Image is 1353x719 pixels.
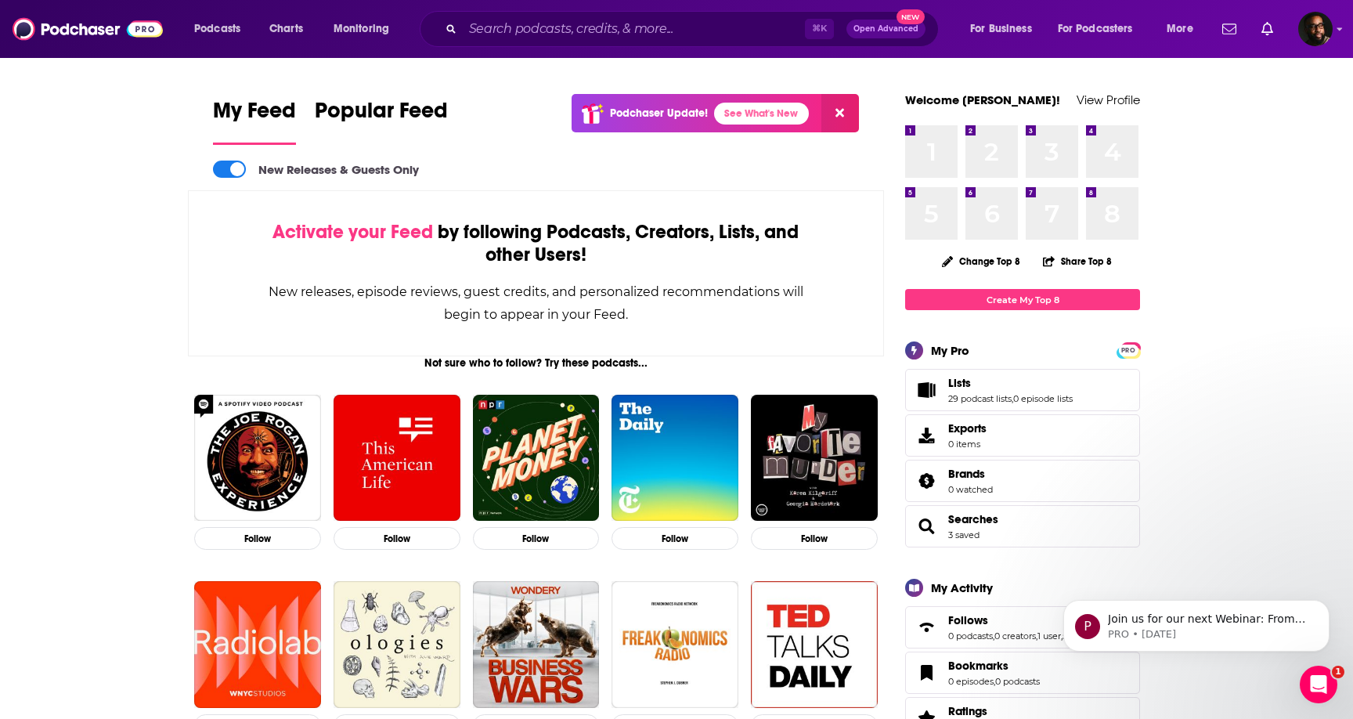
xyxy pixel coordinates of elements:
img: The Daily [612,395,738,522]
img: User Profile [1298,12,1333,46]
span: PRO [1119,345,1138,356]
span: 0 items [948,439,987,450]
img: This American Life [334,395,460,522]
div: New releases, episode reviews, guest credits, and personalized recommendations will begin to appe... [267,280,805,326]
iframe: Intercom notifications message [1040,567,1353,677]
img: Planet Money [473,395,600,522]
a: 0 episodes [948,676,994,687]
a: Create My Top 8 [905,289,1140,310]
a: My Favorite Murder with Karen Kilgariff and Georgia Hardstark [751,395,878,522]
span: My Feed [213,97,296,133]
a: Follows [948,613,1085,627]
span: New [897,9,925,24]
a: Welcome [PERSON_NAME]! [905,92,1060,107]
span: More [1167,18,1193,40]
a: Lists [948,376,1073,390]
a: View Profile [1077,92,1140,107]
span: , [993,630,994,641]
span: , [1012,393,1013,404]
span: Popular Feed [315,97,448,133]
p: Podchaser Update! [610,107,708,120]
a: TED Talks Daily [751,581,878,708]
span: Exports [948,421,987,435]
button: open menu [323,16,410,42]
button: Change Top 8 [933,251,1030,271]
span: Activate your Feed [272,220,433,244]
span: Follows [948,613,988,627]
a: The Joe Rogan Experience [194,395,321,522]
span: Monitoring [334,18,389,40]
a: Follows [911,616,942,638]
button: Share Top 8 [1042,246,1113,276]
div: Not sure who to follow? Try these podcasts... [188,356,884,370]
button: Follow [194,527,321,550]
span: Follows [905,606,1140,649]
button: Follow [612,527,738,550]
button: open menu [1156,16,1213,42]
div: My Pro [931,343,969,358]
button: open menu [1048,16,1156,42]
a: 0 podcasts [948,630,993,641]
img: Business Wars [473,581,600,708]
button: Open AdvancedNew [846,20,925,38]
a: 29 podcast lists [948,393,1012,404]
a: Show notifications dropdown [1216,16,1243,42]
span: For Business [970,18,1032,40]
a: Popular Feed [315,97,448,145]
a: 3 saved [948,529,980,540]
button: Follow [334,527,460,550]
span: Lists [948,376,971,390]
span: Ratings [948,704,987,718]
span: , [994,676,995,687]
span: 1 [1332,666,1344,678]
a: Exports [905,414,1140,457]
span: Podcasts [194,18,240,40]
img: Ologies with Alie Ward [334,581,460,708]
a: Brands [948,467,993,481]
a: Searches [948,512,998,526]
span: Logged in as ShawnAnthony [1298,12,1333,46]
span: Charts [269,18,303,40]
a: Searches [911,515,942,537]
span: Bookmarks [905,652,1140,694]
a: New Releases & Guests Only [213,161,419,178]
a: PRO [1119,344,1138,356]
a: 0 podcasts [995,676,1040,687]
div: Search podcasts, credits, & more... [435,11,954,47]
div: My Activity [931,580,993,595]
a: Bookmarks [911,662,942,684]
button: Follow [751,527,878,550]
span: , [1036,630,1037,641]
img: Freakonomics Radio [612,581,738,708]
span: Brands [948,467,985,481]
a: 0 episode lists [1013,393,1073,404]
span: Bookmarks [948,659,1008,673]
button: open menu [959,16,1052,42]
button: Show profile menu [1298,12,1333,46]
span: Lists [905,369,1140,411]
a: Lists [911,379,942,401]
img: Radiolab [194,581,321,708]
span: For Podcasters [1058,18,1133,40]
a: Ratings [948,704,1040,718]
a: 0 creators [994,630,1036,641]
span: Open Advanced [853,25,918,33]
a: Bookmarks [948,659,1040,673]
a: 1 user [1037,630,1061,641]
button: Follow [473,527,600,550]
a: My Feed [213,97,296,145]
span: ⌘ K [805,19,834,39]
a: Charts [259,16,312,42]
